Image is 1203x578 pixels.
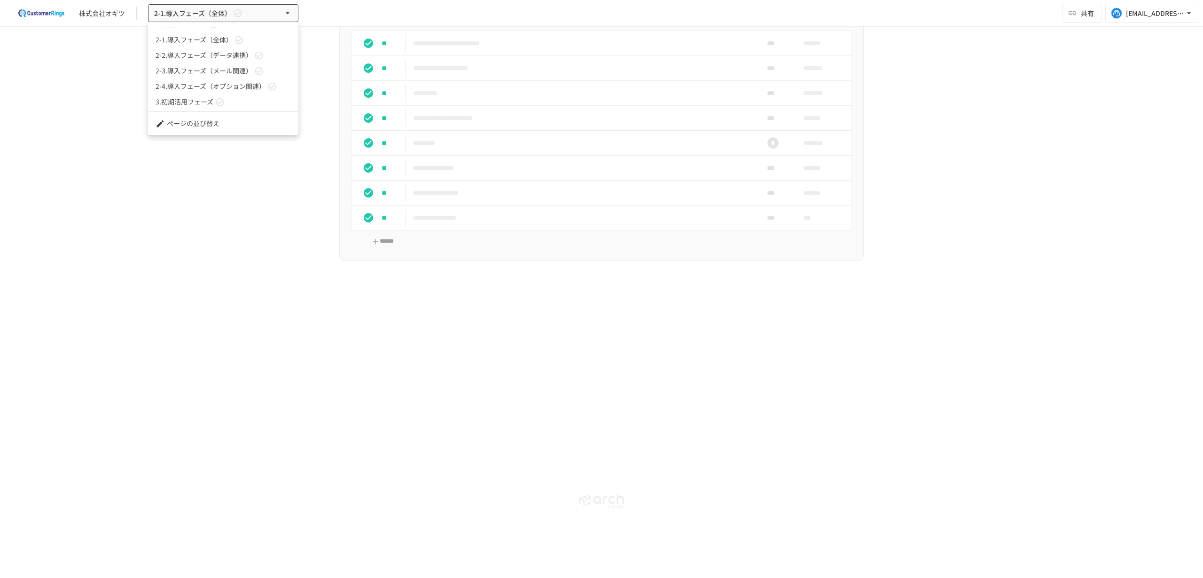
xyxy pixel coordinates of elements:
li: ページの並び替え [148,116,298,131]
span: 2-2.導入フェーズ（データ連携） [156,50,252,60]
span: 2-4.導入フェーズ（オプション関連） [156,81,266,91]
span: 2-3.導入フェーズ（メール関連） [156,66,252,76]
span: 2-1.導入フェーズ（全体） [156,35,233,45]
span: 3.初期活用フェーズ [156,97,213,107]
